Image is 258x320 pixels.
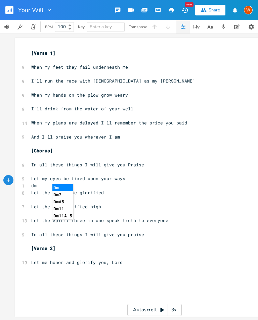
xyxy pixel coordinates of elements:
[18,7,43,13] span: Your Will
[90,24,112,30] span: Enter a key
[31,204,101,210] span: Let the Son be lifted high
[31,245,55,251] span: [Verse 2]
[31,175,125,181] span: Let my eyes be fixed upon your ways
[31,231,144,237] span: In all these things I will give you praise
[195,5,225,15] button: Share
[168,304,180,316] div: 3x
[31,182,37,189] span: dm
[244,6,253,14] div: Worship Pastor
[31,162,144,168] span: In all these things I will give you Praise
[52,212,73,219] li: Dm11A 5
[52,184,73,191] li: Dm
[31,120,187,126] span: When my plans are delayed I'll remember the price you paid
[45,25,53,29] div: BPM
[31,50,55,56] span: [Verse 1]
[31,106,133,112] span: I'll drink from the water of your well
[178,4,191,16] button: New
[127,304,182,316] div: Autoscroll
[31,78,195,84] span: I'll run the race with [DEMOGRAPHIC_DATA] as my [PERSON_NAME]
[31,190,104,196] span: Let the Father be glorified
[31,259,123,265] span: Let me honor and glorify you, Lord
[31,217,168,223] span: Let the Spirit three in one speak truth to everyone
[31,134,120,140] span: And I'll praise you wherever I am
[31,148,53,154] span: [Chorus]
[52,205,73,212] li: Dm11
[52,191,73,198] li: Dm7
[78,25,85,29] div: Key
[244,2,253,18] button: W
[52,198,73,205] li: Dm#5
[209,7,220,13] div: Share
[185,2,193,7] div: New
[31,92,128,98] span: When my hands on the plow grow weary
[129,25,147,29] div: Transpose
[31,64,128,70] span: When my feet they fail underneath me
